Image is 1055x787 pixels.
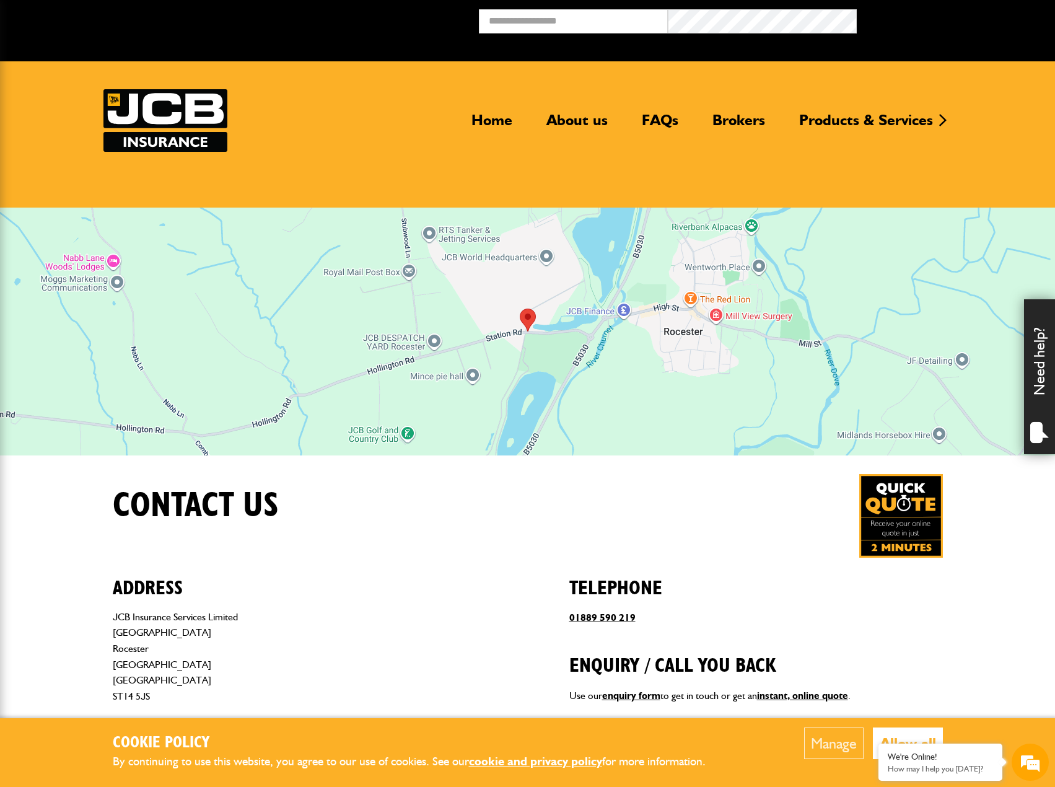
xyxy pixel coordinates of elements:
a: JCB Insurance Services [103,89,227,152]
img: JCB Insurance Services logo [103,89,227,152]
a: 01889 590 219 [569,612,636,623]
button: Manage [804,728,864,759]
a: enquiry form [602,690,660,701]
h2: Telephone [569,558,943,600]
p: How may I help you today? [888,764,993,773]
a: Products & Services [790,111,942,139]
img: Quick Quote [859,474,943,558]
button: Allow all [873,728,943,759]
a: Home [462,111,522,139]
p: Use our to get in touch or get an . [569,688,943,704]
a: About us [537,111,617,139]
a: Get your insurance quote in just 2-minutes [859,474,943,558]
h2: Address [113,558,486,600]
h2: Cookie Policy [113,734,726,753]
p: By continuing to use this website, you agree to our use of cookies. See our for more information. [113,752,726,772]
div: We're Online! [888,752,993,762]
h2: Enquiry / call you back [569,635,943,677]
a: instant, online quote [757,690,848,701]
h1: Contact us [113,485,279,527]
address: JCB Insurance Services Limited [GEOGRAPHIC_DATA] Rocester [GEOGRAPHIC_DATA] [GEOGRAPHIC_DATA] ST1... [113,609,486,705]
a: cookie and privacy policy [469,754,602,768]
div: Need help? [1024,299,1055,454]
h2: Find our office [113,709,486,751]
a: FAQs [633,111,688,139]
button: Broker Login [857,9,1046,29]
a: Brokers [703,111,774,139]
